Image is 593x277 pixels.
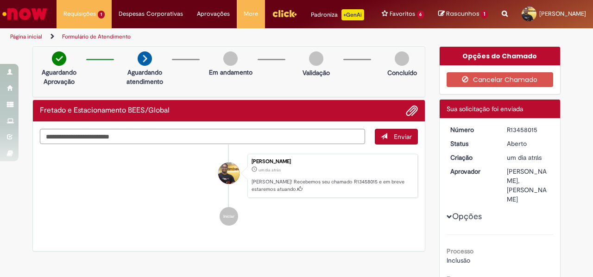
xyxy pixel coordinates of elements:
span: 1 [98,11,105,19]
dt: Número [443,125,500,134]
div: Igor Santos Aquino [218,163,240,184]
span: Inclusão [447,256,470,264]
span: More [244,9,258,19]
span: um dia atrás [259,167,281,173]
img: click_logo_yellow_360x200.png [272,6,297,20]
p: Validação [303,68,330,77]
span: 1 [481,10,488,19]
textarea: Digite sua mensagem aqui... [40,129,365,144]
p: Aguardando Aprovação [37,68,82,86]
button: Cancelar Chamado [447,72,554,87]
b: Processo [447,247,473,255]
span: um dia atrás [507,153,542,162]
dt: Criação [443,153,500,162]
p: +GenAi [341,9,364,20]
div: [PERSON_NAME], [PERSON_NAME] [507,167,550,204]
img: arrow-next.png [138,51,152,66]
p: [PERSON_NAME]! Recebemos seu chamado R13458015 e em breve estaremos atuando. [252,178,413,193]
span: Favoritos [390,9,415,19]
button: Adicionar anexos [406,105,418,117]
dt: Aprovador [443,167,500,176]
li: Igor Santos Aquino [40,154,418,198]
time: 28/08/2025 13:54:10 [259,167,281,173]
span: Requisições [63,9,96,19]
span: 6 [417,11,425,19]
span: Aprovações [197,9,230,19]
div: [PERSON_NAME] [252,159,413,164]
a: Página inicial [10,33,42,40]
dt: Status [443,139,500,148]
span: Sua solicitação foi enviada [447,105,523,113]
div: R13458015 [507,125,550,134]
span: [PERSON_NAME] [539,10,586,18]
div: Opções do Chamado [440,47,561,65]
ul: Trilhas de página [7,28,388,45]
a: Formulário de Atendimento [62,33,131,40]
p: Aguardando atendimento [122,68,167,86]
img: check-circle-green.png [52,51,66,66]
img: img-circle-grey.png [395,51,409,66]
img: img-circle-grey.png [309,51,323,66]
span: Rascunhos [446,9,479,18]
ul: Histórico de tíquete [40,145,418,235]
p: Em andamento [209,68,252,77]
p: Concluído [387,68,417,77]
img: img-circle-grey.png [223,51,238,66]
img: ServiceNow [1,5,49,23]
button: Enviar [375,129,418,145]
div: 28/08/2025 13:54:10 [507,153,550,162]
h2: Fretado e Estacionamento BEES/Global Histórico de tíquete [40,107,170,115]
a: Rascunhos [438,10,488,19]
div: Aberto [507,139,550,148]
div: Padroniza [311,9,364,20]
span: Enviar [394,132,412,141]
span: Despesas Corporativas [119,9,183,19]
